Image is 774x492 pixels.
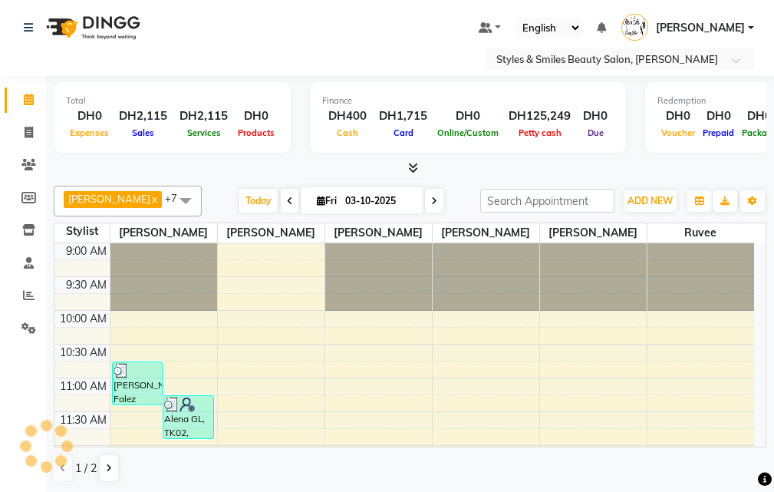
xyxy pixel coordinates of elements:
[63,277,110,293] div: 9:30 AM
[165,192,189,204] span: +7
[150,193,157,205] a: x
[540,223,647,243] span: [PERSON_NAME]
[57,412,110,428] div: 11:30 AM
[173,107,234,125] div: DH2,115
[584,127,608,138] span: Due
[54,223,110,239] div: Stylist
[699,127,738,138] span: Prepaid
[322,107,373,125] div: DH400
[433,223,539,243] span: [PERSON_NAME]
[63,243,110,259] div: 9:00 AM
[515,127,565,138] span: Petty cash
[656,20,745,36] span: [PERSON_NAME]
[624,190,677,212] button: ADD NEW
[183,127,225,138] span: Services
[110,223,217,243] span: [PERSON_NAME]
[239,189,278,213] span: Today
[57,311,110,327] div: 10:00 AM
[325,223,432,243] span: [PERSON_NAME]
[502,107,577,125] div: DH125,249
[163,396,213,438] div: Alena GL, TK02, 11:15 AM-11:55 AM, Faux locs crotcheting with client Extensions (DH350)
[699,107,738,125] div: DH0
[218,223,324,243] span: [PERSON_NAME]
[577,107,614,125] div: DH0
[433,127,502,138] span: Online/Custom
[657,107,699,125] div: DH0
[58,446,110,462] div: 12:00 PM
[57,345,110,361] div: 10:30 AM
[234,127,278,138] span: Products
[66,107,113,125] div: DH0
[128,127,158,138] span: Sales
[341,190,417,213] input: 2025-10-03
[113,107,173,125] div: DH2,115
[627,195,673,206] span: ADD NEW
[39,6,144,49] img: logo
[621,14,648,41] img: Margaret
[75,461,97,477] span: 1 / 2
[657,127,699,138] span: Voucher
[313,195,341,206] span: Fri
[647,223,755,243] span: Ruvee
[57,378,110,395] div: 11:00 AM
[234,107,278,125] div: DH0
[322,94,614,107] div: Finance
[113,362,163,404] div: [PERSON_NAME] Falez [PERSON_NAME], TK01, 10:45 AM-11:25 AM, 2 conraws / Dutch Braids with Extensi...
[333,127,362,138] span: Cash
[390,127,417,138] span: Card
[373,107,433,125] div: DH1,715
[66,94,278,107] div: Total
[480,189,614,213] input: Search Appointment
[66,127,113,138] span: Expenses
[68,193,150,205] span: [PERSON_NAME]
[433,107,502,125] div: DH0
